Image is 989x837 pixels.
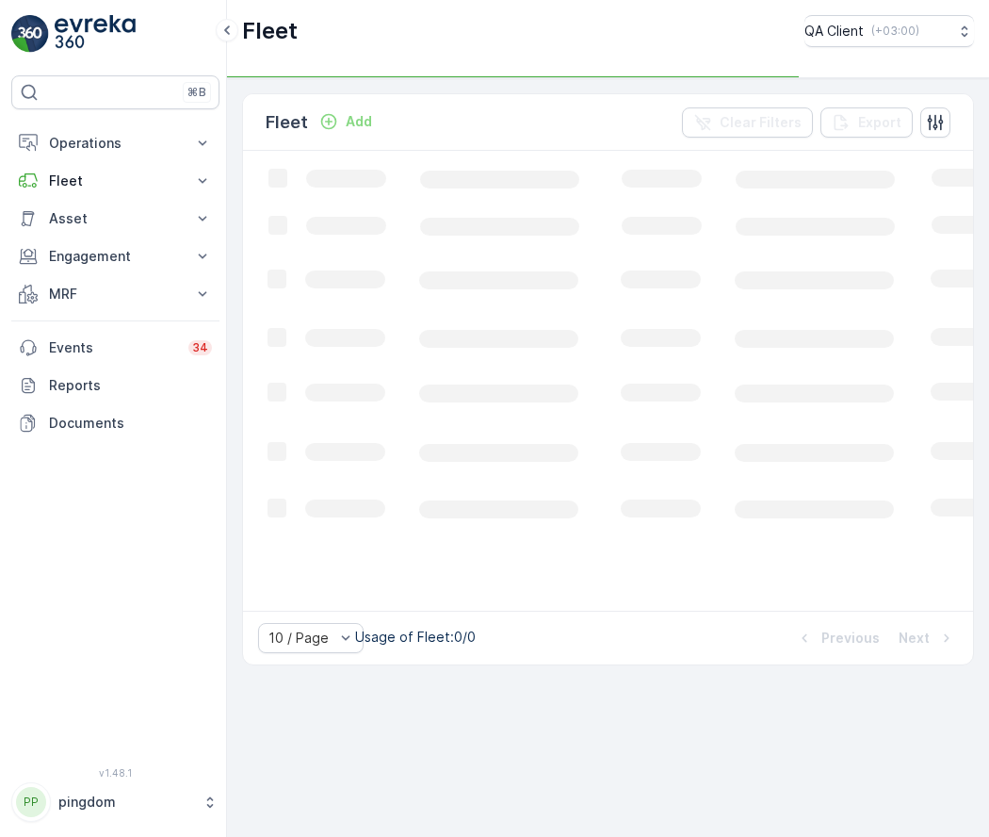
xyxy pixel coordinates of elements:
[49,285,182,304] p: MRF
[804,22,864,41] p: QA Client
[11,15,49,53] img: logo
[49,247,182,266] p: Engagement
[192,340,208,355] p: 34
[11,162,219,200] button: Fleet
[312,110,380,133] button: Add
[187,85,206,100] p: ⌘B
[897,627,958,649] button: Next
[858,113,901,132] p: Export
[820,107,913,138] button: Export
[49,134,182,153] p: Operations
[682,107,813,138] button: Clear Filters
[821,629,880,648] p: Previous
[720,113,802,132] p: Clear Filters
[49,172,182,190] p: Fleet
[11,782,219,822] button: PPpingdom
[346,112,372,131] p: Add
[11,404,219,442] a: Documents
[16,787,46,817] div: PP
[58,793,193,812] p: pingdom
[242,16,298,46] p: Fleet
[11,275,219,313] button: MRF
[49,209,182,228] p: Asset
[49,338,177,357] p: Events
[793,627,882,649] button: Previous
[49,376,212,395] p: Reports
[11,124,219,162] button: Operations
[899,629,930,648] p: Next
[11,329,219,367] a: Events34
[11,200,219,238] button: Asset
[871,24,919,39] p: ( +03:00 )
[11,767,219,779] span: v 1.48.1
[11,238,219,275] button: Engagement
[49,414,212,433] p: Documents
[266,109,308,136] p: Fleet
[55,15,136,53] img: logo_light-DOdMpM7g.png
[355,628,476,647] p: Usage of Fleet : 0/0
[804,15,974,47] button: QA Client(+03:00)
[11,367,219,404] a: Reports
